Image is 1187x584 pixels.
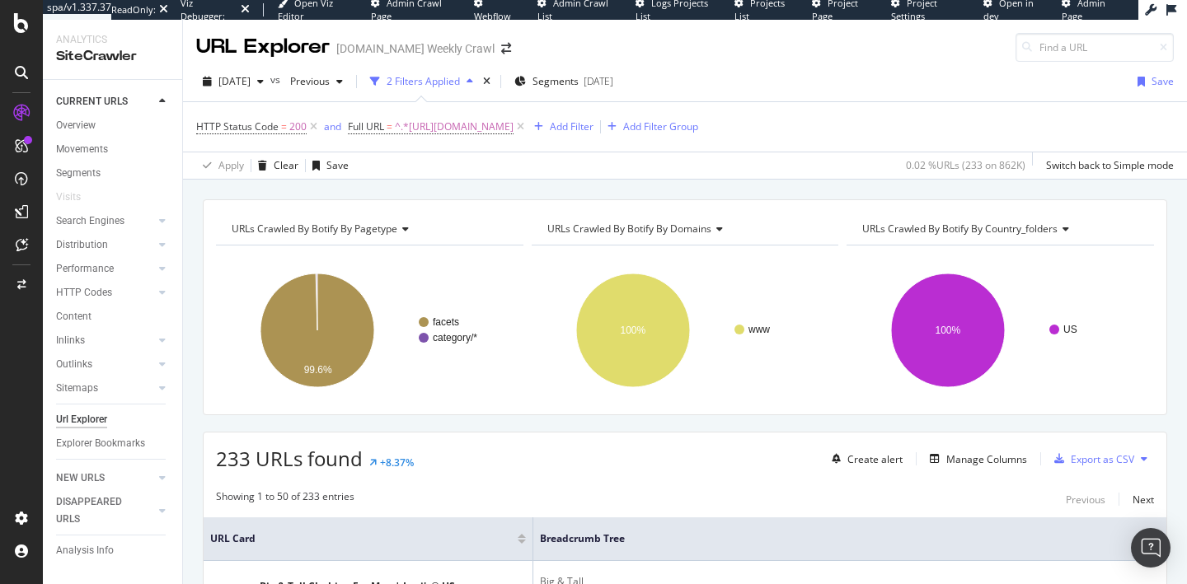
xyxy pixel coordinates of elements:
[480,73,494,90] div: times
[56,236,108,254] div: Distribution
[550,119,593,133] div: Add Filter
[218,158,244,172] div: Apply
[56,260,114,278] div: Performance
[348,119,384,133] span: Full URL
[56,411,107,428] div: Url Explorer
[56,213,124,230] div: Search Engines
[433,332,477,343] text: category/*
[196,33,330,61] div: URL Explorer
[906,158,1025,172] div: 0.02 % URLs ( 233 on 862K )
[1046,158,1174,172] div: Switch back to Simple mode
[216,259,523,402] svg: A chart.
[584,74,613,88] div: [DATE]
[196,119,279,133] span: HTTP Status Code
[56,165,101,182] div: Segments
[1131,528,1171,568] div: Open Intercom Messenger
[284,68,350,95] button: Previous
[56,93,128,110] div: CURRENT URLS
[748,324,770,335] text: www
[862,222,1058,236] span: URLs Crawled By Botify By country_folders
[111,3,156,16] div: ReadOnly:
[1066,493,1105,507] div: Previous
[1133,489,1154,509] button: Next
[533,74,579,88] span: Segments
[56,356,92,373] div: Outlinks
[544,216,824,242] h4: URLs Crawled By Botify By domains
[1063,324,1077,335] text: US
[56,117,96,134] div: Overview
[56,213,154,230] a: Search Engines
[281,119,287,133] span: =
[56,308,91,325] div: Content
[56,332,154,349] a: Inlinks
[56,380,98,397] div: Sitemaps
[56,542,114,559] div: Analysis Info
[847,259,1154,402] svg: A chart.
[1066,489,1105,509] button: Previous
[228,216,509,242] h4: URLs Crawled By Botify By pagetype
[936,325,961,336] text: 100%
[56,308,171,325] a: Content
[336,40,495,57] div: [DOMAIN_NAME] Weekly Crawl
[56,411,171,428] a: Url Explorer
[847,452,903,466] div: Create alert
[387,119,392,133] span: =
[56,435,171,452] a: Explorer Bookmarks
[1071,452,1134,466] div: Export as CSV
[56,165,171,182] a: Segments
[306,152,349,179] button: Save
[56,493,154,528] a: DISAPPEARED URLS
[251,152,298,179] button: Clear
[1016,33,1174,62] input: Find a URL
[56,435,145,452] div: Explorer Bookmarks
[1152,74,1174,88] div: Save
[274,158,298,172] div: Clear
[56,470,105,487] div: NEW URLS
[508,68,620,95] button: Segments[DATE]
[620,325,645,336] text: 100%
[825,446,903,472] button: Create alert
[196,152,244,179] button: Apply
[56,33,169,47] div: Analytics
[56,236,154,254] a: Distribution
[474,10,511,22] span: Webflow
[326,158,349,172] div: Save
[56,284,112,301] div: HTTP Codes
[270,72,284,86] span: vs
[56,470,154,487] a: NEW URLS
[859,216,1139,242] h4: URLs Crawled By Botify By country_folders
[56,493,139,528] div: DISAPPEARED URLS
[380,456,414,470] div: +8.37%
[395,115,514,138] span: ^.*[URL][DOMAIN_NAME]
[923,449,1027,469] button: Manage Columns
[56,189,81,206] div: Visits
[324,119,341,134] button: and
[56,141,108,158] div: Movements
[1039,152,1174,179] button: Switch back to Simple mode
[56,332,85,349] div: Inlinks
[56,47,169,66] div: SiteCrawler
[218,74,251,88] span: 2025 Aug. 21st
[196,68,270,95] button: [DATE]
[1048,446,1134,472] button: Export as CSV
[547,222,711,236] span: URLs Crawled By Botify By domains
[56,189,97,206] a: Visits
[532,259,839,402] svg: A chart.
[56,93,154,110] a: CURRENT URLS
[623,119,698,133] div: Add Filter Group
[304,364,332,376] text: 99.6%
[946,452,1027,466] div: Manage Columns
[1131,68,1174,95] button: Save
[56,356,154,373] a: Outlinks
[501,43,511,54] div: arrow-right-arrow-left
[216,445,363,472] span: 233 URLs found
[232,222,397,236] span: URLs Crawled By Botify By pagetype
[540,531,1127,546] span: Breadcrumb Tree
[56,284,154,301] a: HTTP Codes
[56,117,171,134] a: Overview
[528,117,593,137] button: Add Filter
[433,316,459,328] text: facets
